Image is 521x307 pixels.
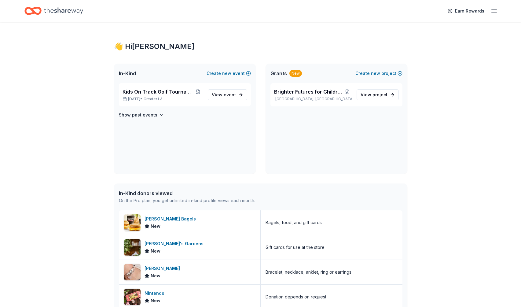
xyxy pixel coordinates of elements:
[119,197,255,204] div: On the Pro plan, you get unlimited in-kind profile views each month.
[444,6,488,17] a: Earn Rewards
[114,42,407,51] div: 👋 Hi [PERSON_NAME]
[208,89,247,100] a: View event
[124,264,141,280] img: Image for Lizzy James
[119,111,157,119] h4: Show past events
[212,91,236,98] span: View
[151,223,160,230] span: New
[151,247,160,255] span: New
[145,265,182,272] div: [PERSON_NAME]
[207,70,251,77] button: Createnewevent
[355,70,402,77] button: Createnewproject
[361,91,387,98] span: View
[274,88,343,95] span: Brighter Futures for Children of Prisoners
[357,89,399,100] a: View project
[124,239,141,256] img: Image for Roger's Gardens
[145,290,167,297] div: Nintendo
[151,297,160,304] span: New
[222,70,231,77] span: new
[266,219,322,226] div: Bagels, food, and gift cards
[266,293,326,301] div: Donation depends on request
[24,4,83,18] a: Home
[123,97,203,102] p: [DATE] •
[224,92,236,97] span: event
[144,97,163,102] span: Greater LA
[372,92,387,97] span: project
[266,244,325,251] div: Gift cards for use at the store
[274,97,352,102] p: [GEOGRAPHIC_DATA], [GEOGRAPHIC_DATA]
[270,70,287,77] span: Grants
[124,289,141,305] img: Image for Nintendo
[119,190,255,197] div: In-Kind donors viewed
[123,88,193,95] span: Kids On Track Golf Tournament 2025
[124,214,141,231] img: Image for Bruegger's Bagels
[289,70,302,77] div: New
[119,111,164,119] button: Show past events
[119,70,136,77] span: In-Kind
[371,70,380,77] span: new
[266,268,351,276] div: Bracelet, necklace, anklet, ring or earrings
[145,240,206,247] div: [PERSON_NAME]'s Gardens
[151,272,160,279] span: New
[145,215,198,223] div: [PERSON_NAME] Bagels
